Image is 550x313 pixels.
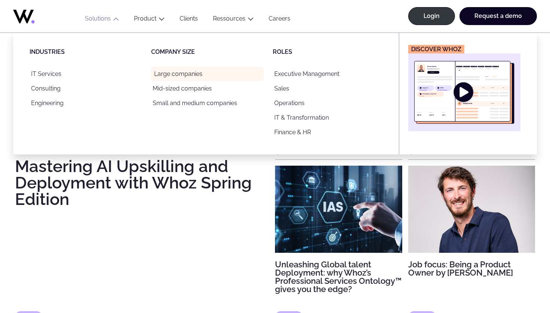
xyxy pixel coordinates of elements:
a: Small and medium companies [151,96,264,110]
img: Unleashing Global talent Deployment: why Whoz’s Professional Services Ontology™ gives you the edge? [275,166,402,253]
a: Consulting [30,81,142,96]
a: Ressources [213,15,245,22]
h3: Mastering AI Upskilling and Deployment with Whoz Spring Edition [15,158,269,208]
a: Clients [172,15,205,25]
a: Finance & HR [273,125,385,139]
figcaption: Discover Whoz [408,45,464,53]
a: Mid-sized companies [151,81,264,96]
iframe: Chatbot [501,264,540,303]
button: Product [126,15,172,25]
a: Operations [273,96,385,110]
h3: Unleashing Global talent Deployment: why Whoz’s Professional Services Ontology™ gives you the edge? [275,260,402,293]
button: Ressources [205,15,261,25]
a: Engineering [30,96,142,110]
p: Industries [30,48,151,56]
a: IT Services [30,67,142,81]
h3: Job focus: Being a Product Owner by [PERSON_NAME] [408,260,535,277]
a: Request a demo [459,7,537,25]
p: Roles [273,48,394,56]
a: Large companies [151,67,264,81]
a: Sales [273,81,385,96]
button: Solutions [77,15,126,25]
a: Product [134,15,156,22]
img: Job focus: Being a Product Owner by Nicolas Gron [408,164,535,254]
a: Login [408,7,455,25]
a: Executive Management [273,67,385,81]
a: Careers [261,15,298,25]
p: Company size [151,48,273,56]
a: IT & Transformation [273,110,385,125]
a: Discover Whoz [408,45,520,131]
